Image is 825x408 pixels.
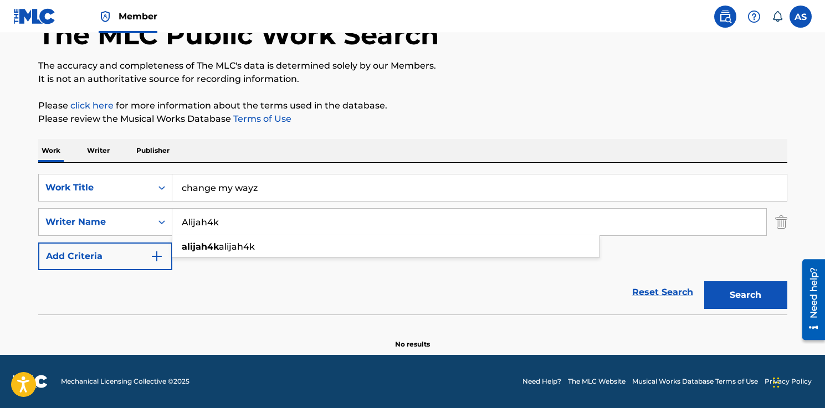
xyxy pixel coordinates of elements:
[61,376,189,386] span: Mechanical Licensing Collective © 2025
[70,100,114,111] a: click here
[45,215,145,229] div: Writer Name
[38,174,787,314] form: Search Form
[743,6,765,28] div: Help
[627,280,699,304] a: Reset Search
[770,355,825,408] iframe: Chat Widget
[714,6,736,28] a: Public Search
[38,18,439,51] h1: The MLC Public Work Search
[182,241,219,252] strong: alijah4k
[395,326,430,349] p: No results
[119,10,157,23] span: Member
[38,242,172,270] button: Add Criteria
[747,10,761,23] img: help
[219,241,255,252] span: alijah4k
[13,375,48,388] img: logo
[775,208,787,236] img: Delete Criterion
[38,112,787,126] p: Please review the Musical Works Database
[84,139,113,162] p: Writer
[522,376,561,386] a: Need Help?
[45,181,145,194] div: Work Title
[772,11,783,22] div: Notifications
[99,10,112,23] img: Top Rightsholder
[38,139,64,162] p: Work
[13,8,56,24] img: MLC Logo
[719,10,732,23] img: search
[231,113,291,124] a: Terms of Use
[150,250,163,263] img: 9d2ae6d4665cec9f34b9.svg
[38,59,787,73] p: The accuracy and completeness of The MLC's data is determined solely by our Members.
[704,281,787,309] button: Search
[773,366,780,399] div: Drag
[38,73,787,86] p: It is not an authoritative source for recording information.
[790,6,812,28] div: User Menu
[38,99,787,112] p: Please for more information about the terms used in the database.
[133,139,173,162] p: Publisher
[765,376,812,386] a: Privacy Policy
[568,376,626,386] a: The MLC Website
[632,376,758,386] a: Musical Works Database Terms of Use
[794,255,825,344] iframe: Resource Center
